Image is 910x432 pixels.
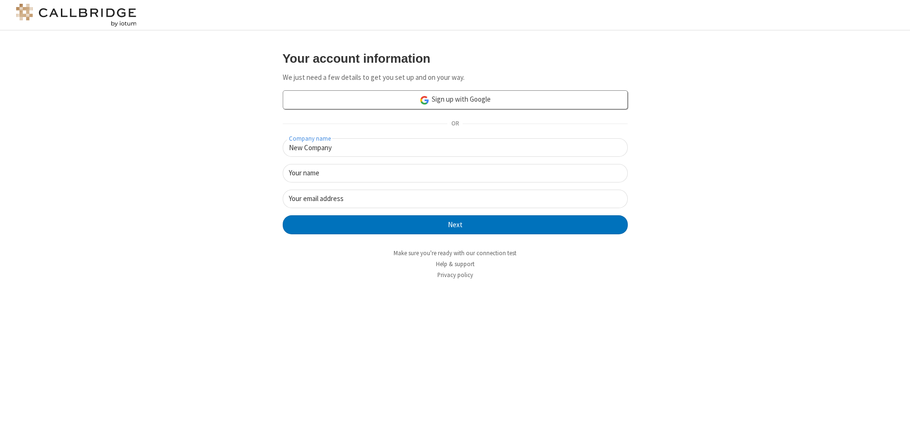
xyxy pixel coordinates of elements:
a: Privacy policy [437,271,473,279]
button: Next [283,215,628,234]
span: OR [447,117,463,131]
a: Make sure you're ready with our connection test [394,249,516,257]
a: Help & support [436,260,475,268]
img: google-icon.png [419,95,430,106]
a: Sign up with Google [283,90,628,109]
img: logo@2x.png [14,4,138,27]
input: Your name [283,164,628,182]
input: Company name [283,138,628,157]
input: Your email address [283,190,628,208]
p: We just need a few details to get you set up and on your way. [283,72,628,83]
h3: Your account information [283,52,628,65]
